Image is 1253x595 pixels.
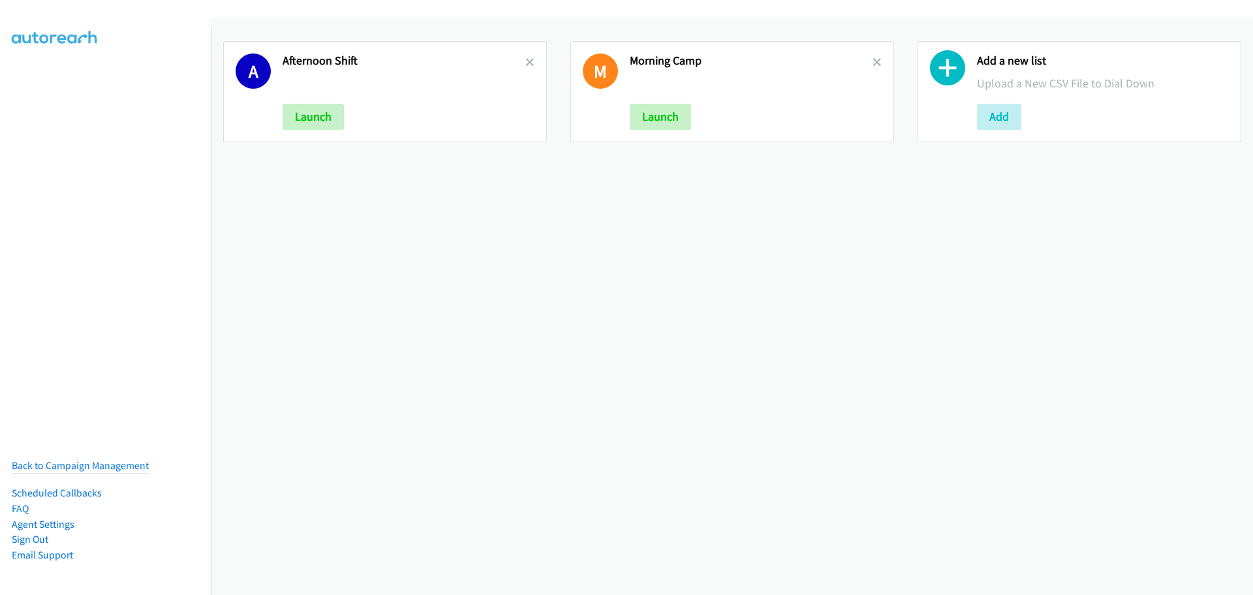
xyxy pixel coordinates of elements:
[12,459,149,472] a: Back to Campaign Management
[977,53,1229,69] h2: Add a new list
[977,74,1229,92] p: Upload a New CSV File to Dial Down
[283,104,344,130] button: Launch
[630,104,691,130] button: Launch
[583,53,618,89] h1: M
[12,518,74,530] a: Agent Settings
[12,487,102,499] a: Scheduled Callbacks
[12,502,29,515] a: FAQ
[236,53,271,89] h1: A
[283,53,525,69] h2: Afternoon Shift
[977,104,1021,130] button: Add
[12,549,73,561] a: Email Support
[12,533,48,545] a: Sign Out
[630,53,873,69] h2: Morning Camp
